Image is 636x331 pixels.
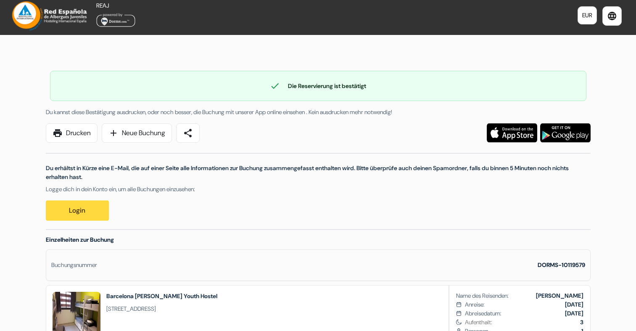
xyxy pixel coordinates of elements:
b: 3 [580,318,583,326]
img: Lade die kostenlose App herunter [487,123,537,142]
span: print [53,128,63,138]
a: EUR [578,6,597,24]
img: Lade die kostenlose App herunter [540,123,591,142]
h2: Barcelona [PERSON_NAME] Youth Hostel [106,292,217,300]
div: Buchungsnummer [51,261,97,270]
span: Anreise: [465,300,485,309]
b: [DATE] [565,310,583,317]
span: Einzelheiten zur Buchung [46,236,114,243]
b: [PERSON_NAME] [536,292,583,299]
p: Logge dich in dein Konto ein, um alle Buchungen einzusehen: [46,185,591,194]
div: Die Reservierung ist bestätigt [50,81,586,91]
p: Du erhältst in Kürze eine E-Mail, die auf einer Seite alle Informationen zur Buchung zusammengefa... [46,164,591,182]
span: REAJ [96,2,109,9]
a: printDrucken [46,123,98,143]
span: share [183,128,193,138]
span: add [108,128,119,138]
span: Du kannst diese Bestätigung ausdrucken, oder noch besser, die Buchung mit unserer App online eins... [46,108,392,116]
strong: DORMS-10119579 [538,261,585,269]
span: check [270,81,280,91]
span: Aufenthalt: [465,318,583,327]
span: Name des Reisenden: [456,291,509,300]
i: language [607,11,617,21]
span: Abreisedatum: [465,309,501,318]
span: [STREET_ADDRESS] [106,304,217,313]
a: share [176,123,200,143]
a: addNeue Buchung [102,123,172,143]
a: Login [46,200,109,221]
b: [DATE] [565,301,583,308]
a: language [602,6,622,26]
